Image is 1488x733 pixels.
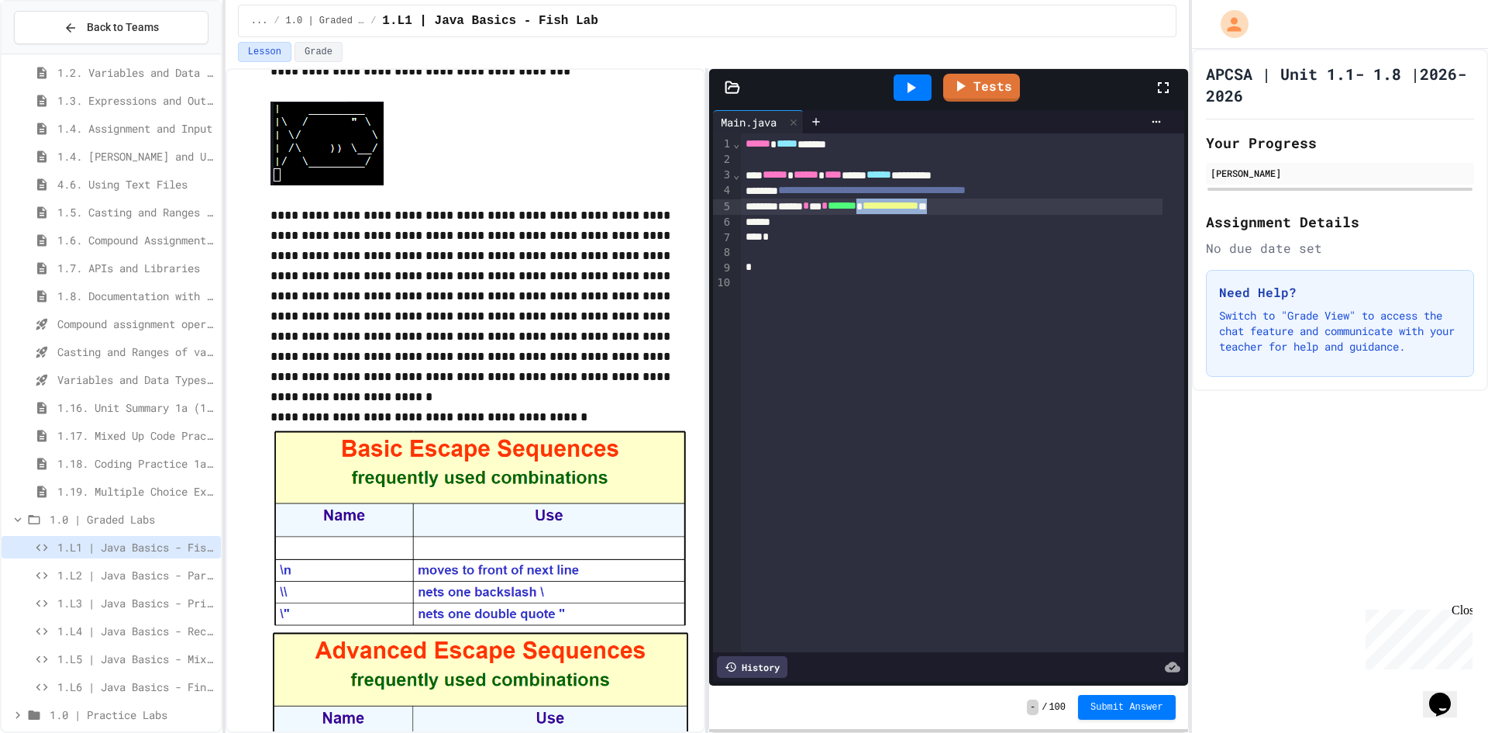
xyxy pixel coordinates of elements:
span: - [1027,700,1038,715]
div: Chat with us now!Close [6,6,107,99]
span: 1.L4 | Java Basics - Rectangle Lab [57,623,215,639]
span: 1.19. Multiple Choice Exercises for Unit 1a (1.1-1.6) [57,483,215,500]
span: 1.4. Assignment and Input [57,120,215,137]
span: 4.6. Using Text Files [57,176,215,192]
h1: APCSA | Unit 1.1- 1.8 |2026-2026 [1206,63,1474,106]
a: Tests [943,74,1020,102]
span: ... [251,15,268,27]
button: Lesson [238,42,291,62]
span: 1.0 | Graded Labs [50,511,215,527]
div: 1 [713,137,732,152]
span: / [1042,701,1047,714]
span: Back to Teams [87,19,159,36]
div: [PERSON_NAME] [1211,166,1469,180]
p: Switch to "Grade View" to access the chat feature and communicate with your teacher for help and ... [1219,308,1461,354]
button: Back to Teams [14,11,208,44]
div: 6 [713,215,732,230]
span: 1.L2 | Java Basics - Paragraphs Lab [57,567,215,583]
span: Fold line [732,137,740,150]
iframe: chat widget [1423,671,1472,717]
div: My Account [1204,6,1252,42]
button: Submit Answer [1078,695,1176,720]
div: 8 [713,245,732,261]
span: 1.18. Coding Practice 1a (1.1-1.6) [57,455,215,472]
span: 1.6. Compound Assignment Operators [57,232,215,248]
span: 1.0 | Graded Labs [286,15,365,27]
h2: Assignment Details [1206,211,1474,233]
div: No due date set [1206,239,1474,258]
span: Casting and Ranges of variables - Quiz [57,344,215,360]
span: Variables and Data Types - Quiz [57,372,215,388]
span: 1.0 | Practice Labs [50,707,215,723]
span: 1.L3 | Java Basics - Printing Code Lab [57,595,215,611]
div: Main.java [713,110,804,133]
iframe: chat widget [1359,603,1472,669]
span: 1.2. Variables and Data Types [57,64,215,81]
div: Main.java [713,114,784,130]
div: 9 [713,261,732,276]
button: Grade [294,42,343,62]
span: 1.8. Documentation with Comments and Preconditions [57,288,215,304]
span: Compound assignment operators - Quiz [57,316,215,332]
span: 1.3. Expressions and Output [New] [57,92,215,109]
span: 1.17. Mixed Up Code Practice 1.1-1.6 [57,427,215,444]
span: / [370,15,376,27]
span: 1.5. Casting and Ranges of Values [57,204,215,220]
span: 100 [1049,701,1066,714]
div: History [717,656,787,678]
div: 10 [713,275,732,291]
h2: Your Progress [1206,132,1474,154]
div: 7 [713,230,732,246]
div: 4 [713,183,732,199]
span: 1.L1 | Java Basics - Fish Lab [57,539,215,555]
span: 1.L6 | Java Basics - Final Calculator Lab [57,679,215,695]
span: 1.7. APIs and Libraries [57,260,215,276]
div: 2 [713,152,732,168]
span: Submit Answer [1090,701,1163,714]
div: 5 [713,199,732,215]
span: 1.L5 | Java Basics - Mixed Number Lab [57,651,215,667]
span: 1.16. Unit Summary 1a (1.1-1.6) [57,399,215,416]
span: Fold line [732,168,740,181]
div: 3 [713,168,732,183]
h3: Need Help? [1219,283,1461,302]
span: 1.4. [PERSON_NAME] and User Input [57,148,215,164]
span: / [274,15,279,27]
span: 1.L1 | Java Basics - Fish Lab [382,12,598,30]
